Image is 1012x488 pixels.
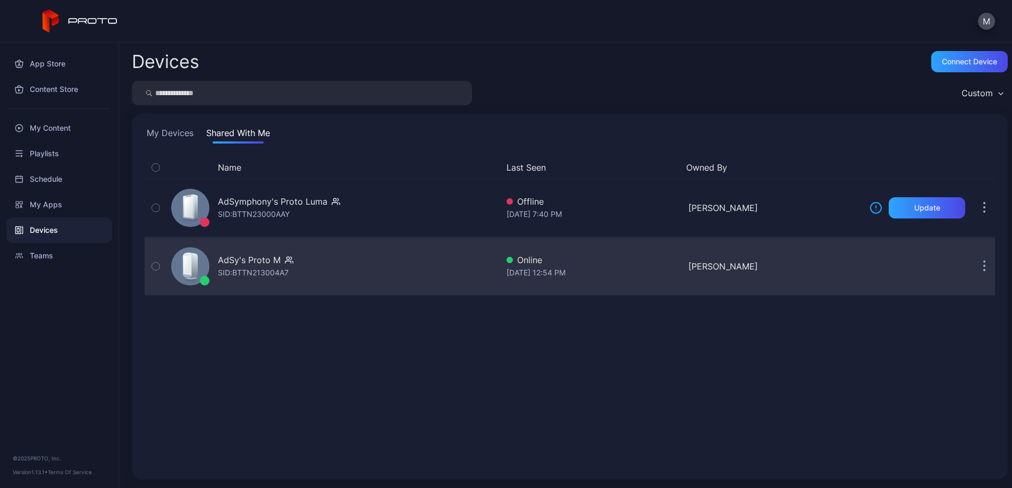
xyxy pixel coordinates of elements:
div: AdSy's Proto M [218,254,281,266]
div: Connect device [942,57,997,66]
a: My Content [6,115,112,141]
a: Content Store [6,77,112,102]
button: Custom [956,81,1008,105]
div: Custom [962,88,993,98]
div: AdSymphony's Proto Luma [218,195,327,208]
button: Connect device [931,51,1008,72]
a: Terms Of Service [48,469,92,475]
a: Playlists [6,141,112,166]
button: Name [218,161,241,174]
button: M [978,13,995,30]
div: Update [914,204,940,212]
div: [DATE] 12:54 PM [507,266,679,279]
button: Last Seen [507,161,677,174]
a: Devices [6,217,112,243]
div: Online [507,254,679,266]
div: [PERSON_NAME] [688,201,861,214]
div: Options [974,161,995,174]
button: My Devices [145,127,196,144]
div: Update Device [865,161,961,174]
a: App Store [6,51,112,77]
button: Update [889,197,965,218]
div: [PERSON_NAME] [688,260,861,273]
div: Offline [507,195,679,208]
a: Schedule [6,166,112,192]
button: Shared With Me [204,127,272,144]
a: My Apps [6,192,112,217]
span: Version 1.13.1 • [13,469,48,475]
div: © 2025 PROTO, Inc. [13,454,106,462]
h2: Devices [132,52,199,71]
div: SID: BTTN23000AAY [218,208,290,221]
div: SID: BTTN213004A7 [218,266,289,279]
a: Teams [6,243,112,268]
div: [DATE] 7:40 PM [507,208,679,221]
button: Owned By [686,161,857,174]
